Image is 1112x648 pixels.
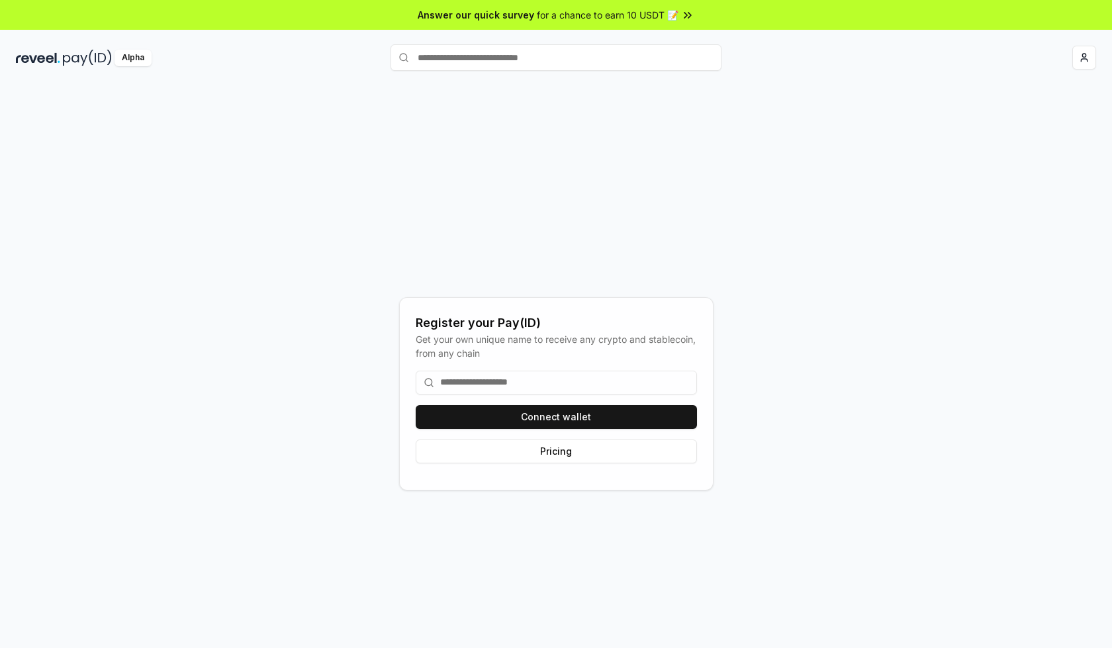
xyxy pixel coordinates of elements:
[115,50,152,66] div: Alpha
[416,440,697,463] button: Pricing
[537,8,678,22] span: for a chance to earn 10 USDT 📝
[63,50,112,66] img: pay_id
[416,405,697,429] button: Connect wallet
[16,50,60,66] img: reveel_dark
[418,8,534,22] span: Answer our quick survey
[416,332,697,360] div: Get your own unique name to receive any crypto and stablecoin, from any chain
[416,314,697,332] div: Register your Pay(ID)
